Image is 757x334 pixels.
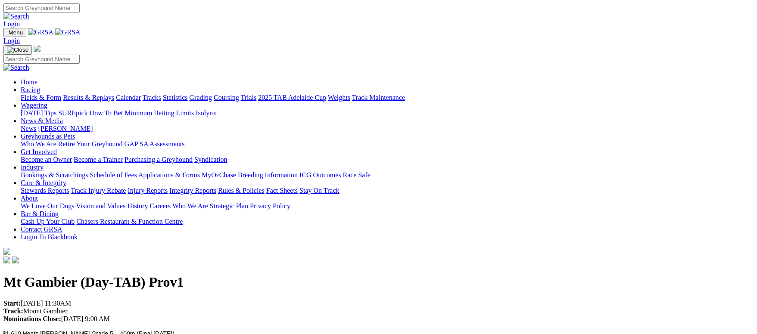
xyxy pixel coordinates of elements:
[58,140,123,148] a: Retire Your Greyhound
[196,109,216,117] a: Isolynx
[3,315,61,322] strong: Nominations Close:
[21,102,47,109] a: Wagering
[150,202,171,210] a: Careers
[76,202,125,210] a: Vision and Values
[21,195,38,202] a: About
[21,210,59,217] a: Bar & Dining
[9,29,23,36] span: Menu
[21,164,44,171] a: Industry
[21,156,754,164] div: Get Involved
[214,94,239,101] a: Coursing
[3,37,20,44] a: Login
[3,274,754,290] h1: Mt Gambier (Day-TAB) Prov1
[3,12,29,20] img: Search
[125,109,194,117] a: Minimum Betting Limits
[163,94,188,101] a: Statistics
[21,202,74,210] a: We Love Our Dogs
[74,156,123,163] a: Become a Trainer
[21,86,40,93] a: Racing
[90,109,123,117] a: How To Bet
[21,171,754,179] div: Industry
[352,94,405,101] a: Track Maintenance
[34,45,40,52] img: logo-grsa-white.png
[21,125,754,133] div: News & Media
[21,94,754,102] div: Racing
[202,171,236,179] a: MyOzChase
[138,171,200,179] a: Applications & Forms
[250,202,290,210] a: Privacy Policy
[21,179,66,186] a: Care & Integrity
[238,171,298,179] a: Breeding Information
[343,171,370,179] a: Race Safe
[143,94,161,101] a: Tracks
[21,125,36,132] a: News
[240,94,256,101] a: Trials
[3,300,754,323] p: [DATE] 11:30AM Mount Gambier [DATE] 9:00 AM
[218,187,265,194] a: Rules & Policies
[3,3,80,12] input: Search
[258,94,326,101] a: 2025 TAB Adelaide Cup
[328,94,350,101] a: Weights
[128,187,168,194] a: Injury Reports
[21,109,754,117] div: Wagering
[21,78,37,86] a: Home
[63,94,114,101] a: Results & Replays
[190,94,212,101] a: Grading
[3,64,29,71] img: Search
[210,202,248,210] a: Strategic Plan
[266,187,298,194] a: Fact Sheets
[21,156,72,163] a: Become an Owner
[3,28,26,37] button: Toggle navigation
[28,28,53,36] img: GRSA
[21,140,754,148] div: Greyhounds as Pets
[90,171,137,179] a: Schedule of Fees
[55,28,81,36] img: GRSA
[299,187,339,194] a: Stay On Track
[21,94,61,101] a: Fields & Form
[21,187,754,195] div: Care & Integrity
[3,45,32,55] button: Toggle navigation
[21,133,75,140] a: Greyhounds as Pets
[3,257,10,263] img: facebook.svg
[21,109,56,117] a: [DATE] Tips
[169,187,216,194] a: Integrity Reports
[21,233,78,241] a: Login To Blackbook
[58,109,87,117] a: SUREpick
[7,46,28,53] img: Close
[127,202,148,210] a: History
[125,156,193,163] a: Purchasing a Greyhound
[3,307,23,315] strong: Track:
[21,117,63,124] a: News & Media
[71,187,126,194] a: Track Injury Rebate
[12,257,19,263] img: twitter.svg
[21,187,69,194] a: Stewards Reports
[76,218,183,225] a: Chasers Restaurant & Function Centre
[172,202,208,210] a: Who We Are
[299,171,341,179] a: ICG Outcomes
[21,140,56,148] a: Who We Are
[3,248,10,255] img: logo-grsa-white.png
[21,218,754,226] div: Bar & Dining
[194,156,227,163] a: Syndication
[125,140,185,148] a: GAP SA Assessments
[3,55,80,64] input: Search
[21,148,57,155] a: Get Involved
[116,94,141,101] a: Calendar
[21,226,62,233] a: Contact GRSA
[38,125,93,132] a: [PERSON_NAME]
[21,171,88,179] a: Bookings & Scratchings
[21,202,754,210] div: About
[21,218,75,225] a: Cash Up Your Club
[3,300,21,307] strong: Start:
[3,20,20,28] a: Login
